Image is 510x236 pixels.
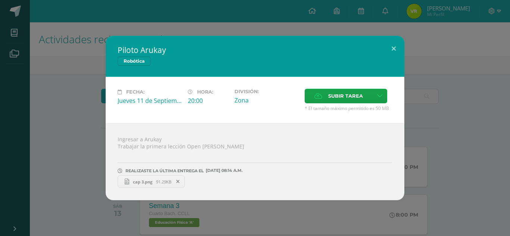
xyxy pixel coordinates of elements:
[126,89,144,95] span: Fecha:
[125,168,204,173] span: REALIZASTE LA ÚLTIMA ENTREGA EL
[118,97,182,105] div: Jueves 11 de Septiembre
[118,45,392,55] h2: Piloto Arukay
[305,105,392,111] span: * El tamaño máximo permitido es 50 MB
[197,89,213,95] span: Hora:
[234,96,299,104] div: Zona
[156,179,171,185] span: 91.29KB
[328,89,363,103] span: Subir tarea
[172,177,184,186] span: Remover entrega
[118,175,185,188] a: cap 3.png 91.29KB
[234,89,299,94] label: División:
[383,36,404,61] button: Close (Esc)
[188,97,228,105] div: 20:00
[118,57,150,66] span: Robótica
[106,123,404,200] div: Ingresar a Arukay Trabajar la primera lección Open [PERSON_NAME]
[129,179,156,185] span: cap 3.png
